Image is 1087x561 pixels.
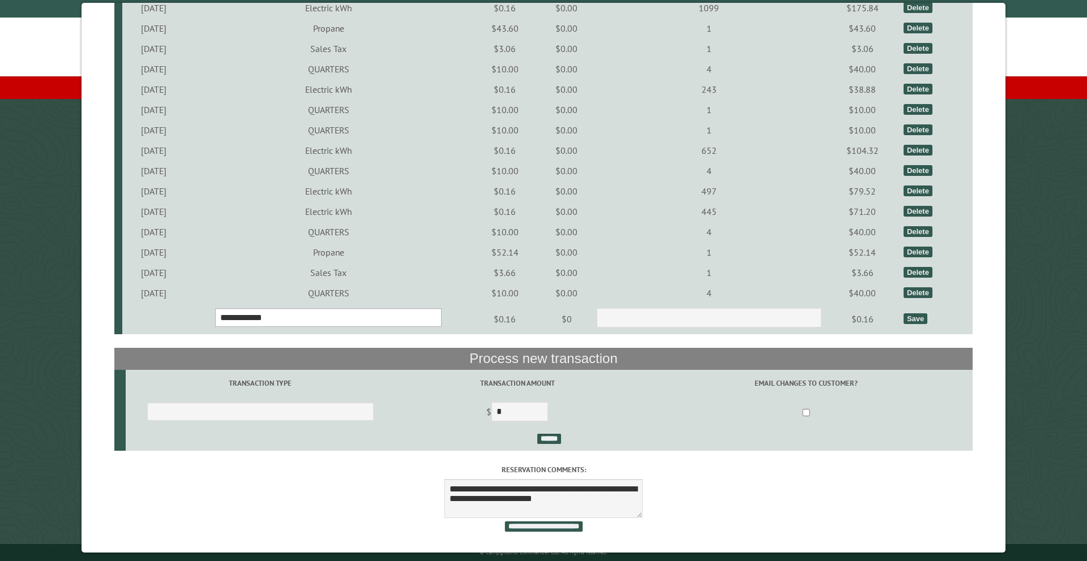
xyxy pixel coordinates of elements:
[594,59,823,79] td: 4
[823,59,902,79] td: $40.00
[122,222,186,242] td: [DATE]
[186,140,471,161] td: Electric kWh
[904,2,932,13] div: Delete
[538,181,594,201] td: $0.00
[186,201,471,222] td: Electric kWh
[471,38,538,59] td: $3.06
[904,313,927,324] div: Save
[823,140,902,161] td: $104.32
[594,120,823,140] td: 1
[594,38,823,59] td: 1
[538,262,594,283] td: $0.00
[594,262,823,283] td: 1
[823,120,902,140] td: $10.00
[904,23,932,33] div: Delete
[127,378,393,389] label: Transaction Type
[480,549,607,556] small: © Campground Commander LLC. All rights reserved.
[823,161,902,181] td: $40.00
[122,283,186,303] td: [DATE]
[594,181,823,201] td: 497
[538,120,594,140] td: $0.00
[904,124,932,135] div: Delete
[538,222,594,242] td: $0.00
[471,59,538,79] td: $10.00
[122,140,186,161] td: [DATE]
[594,222,823,242] td: 4
[186,38,471,59] td: Sales Tax
[538,100,594,120] td: $0.00
[186,120,471,140] td: QUARTERS
[904,185,932,196] div: Delete
[471,100,538,120] td: $10.00
[471,140,538,161] td: $0.16
[186,262,471,283] td: Sales Tax
[122,242,186,262] td: [DATE]
[904,226,932,237] div: Delete
[122,262,186,283] td: [DATE]
[186,222,471,242] td: QUARTERS
[594,18,823,38] td: 1
[823,242,902,262] td: $52.14
[471,303,538,335] td: $0.16
[538,140,594,161] td: $0.00
[471,120,538,140] td: $10.00
[186,18,471,38] td: Propane
[904,43,932,54] div: Delete
[114,348,973,369] th: Process new transaction
[823,283,902,303] td: $40.00
[538,283,594,303] td: $0.00
[471,18,538,38] td: $43.60
[904,247,932,257] div: Delete
[471,201,538,222] td: $0.16
[823,38,902,59] td: $3.06
[471,262,538,283] td: $3.66
[904,145,932,156] div: Delete
[904,267,932,278] div: Delete
[397,378,638,389] label: Transaction Amount
[538,242,594,262] td: $0.00
[122,79,186,100] td: [DATE]
[594,100,823,120] td: 1
[538,18,594,38] td: $0.00
[186,100,471,120] td: QUARTERS
[122,38,186,59] td: [DATE]
[122,100,186,120] td: [DATE]
[823,18,902,38] td: $43.60
[186,181,471,201] td: Electric kWh
[823,262,902,283] td: $3.66
[471,222,538,242] td: $10.00
[823,100,902,120] td: $10.00
[122,18,186,38] td: [DATE]
[186,242,471,262] td: Propane
[594,140,823,161] td: 652
[471,181,538,201] td: $0.16
[122,161,186,181] td: [DATE]
[823,303,902,335] td: $0.16
[186,59,471,79] td: QUARTERS
[395,397,640,429] td: $
[538,161,594,181] td: $0.00
[594,283,823,303] td: 4
[122,181,186,201] td: [DATE]
[186,283,471,303] td: QUARTERS
[594,79,823,100] td: 243
[186,79,471,100] td: Electric kWh
[122,59,186,79] td: [DATE]
[538,38,594,59] td: $0.00
[904,206,932,217] div: Delete
[471,161,538,181] td: $10.00
[823,181,902,201] td: $79.52
[538,201,594,222] td: $0.00
[471,242,538,262] td: $52.14
[538,303,594,335] td: $0
[122,201,186,222] td: [DATE]
[641,378,971,389] label: Email changes to customer?
[114,464,973,475] label: Reservation comments:
[471,79,538,100] td: $0.16
[594,242,823,262] td: 1
[186,161,471,181] td: QUARTERS
[904,287,932,298] div: Delete
[538,59,594,79] td: $0.00
[823,222,902,242] td: $40.00
[823,201,902,222] td: $71.20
